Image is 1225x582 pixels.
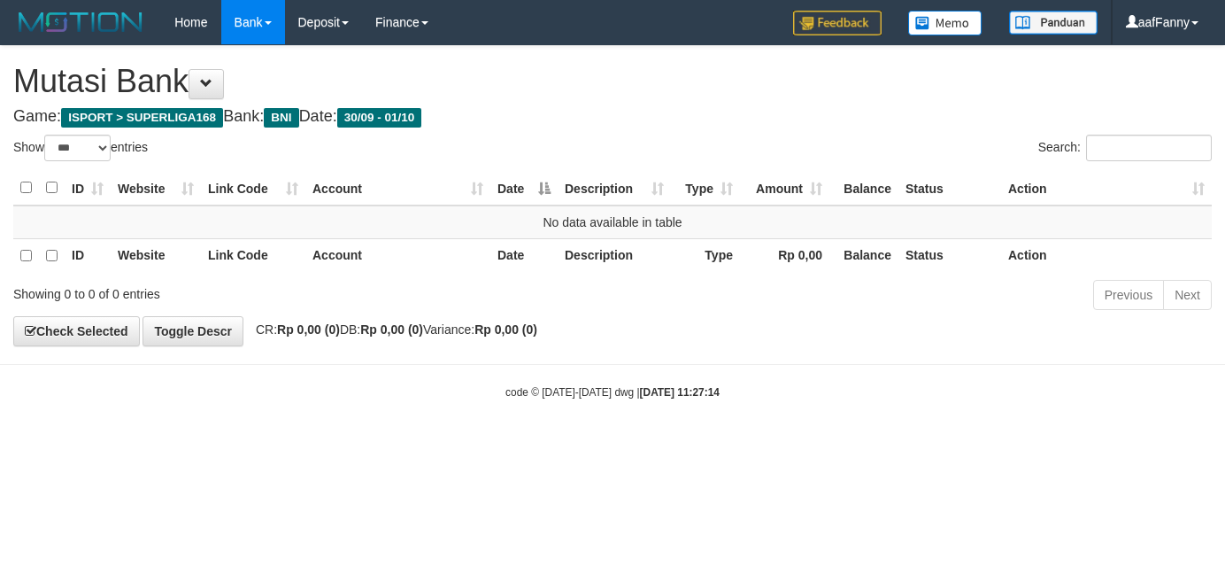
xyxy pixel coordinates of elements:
[1001,171,1212,206] th: Action: activate to sort column ascending
[44,135,111,161] select: Showentries
[13,278,497,303] div: Showing 0 to 0 of 0 entries
[264,108,298,128] span: BNI
[13,316,140,346] a: Check Selected
[201,238,305,273] th: Link Code
[1086,135,1212,161] input: Search:
[898,171,1001,206] th: Status
[13,108,1212,126] h4: Game: Bank: Date:
[1038,135,1212,161] label: Search:
[1009,11,1098,35] img: panduan.png
[143,316,243,346] a: Toggle Descr
[490,238,558,273] th: Date
[505,386,720,399] small: code © [DATE]-[DATE] dwg |
[558,171,671,206] th: Description: activate to sort column ascending
[65,238,111,273] th: ID
[201,171,305,206] th: Link Code: activate to sort column ascending
[277,322,340,337] strong: Rp 0,00 (0)
[13,206,1212,239] td: No data available in table
[740,171,829,206] th: Amount: activate to sort column ascending
[793,11,882,35] img: Feedback.jpg
[305,171,490,206] th: Account: activate to sort column ascending
[908,11,982,35] img: Button%20Memo.svg
[558,238,671,273] th: Description
[13,135,148,161] label: Show entries
[1163,280,1212,310] a: Next
[490,171,558,206] th: Date: activate to sort column descending
[13,9,148,35] img: MOTION_logo.png
[305,238,490,273] th: Account
[829,238,898,273] th: Balance
[740,238,829,273] th: Rp 0,00
[829,171,898,206] th: Balance
[671,171,740,206] th: Type: activate to sort column ascending
[898,238,1001,273] th: Status
[337,108,422,128] span: 30/09 - 01/10
[111,238,201,273] th: Website
[65,171,111,206] th: ID: activate to sort column ascending
[640,386,720,399] strong: [DATE] 11:27:14
[111,171,201,206] th: Website: activate to sort column ascending
[360,322,423,337] strong: Rp 0,00 (0)
[671,238,740,273] th: Type
[13,64,1212,99] h1: Mutasi Bank
[1001,238,1212,273] th: Action
[247,322,537,337] span: CR: DB: Variance:
[61,108,223,128] span: ISPORT > SUPERLIGA168
[1093,280,1164,310] a: Previous
[474,322,537,337] strong: Rp 0,00 (0)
